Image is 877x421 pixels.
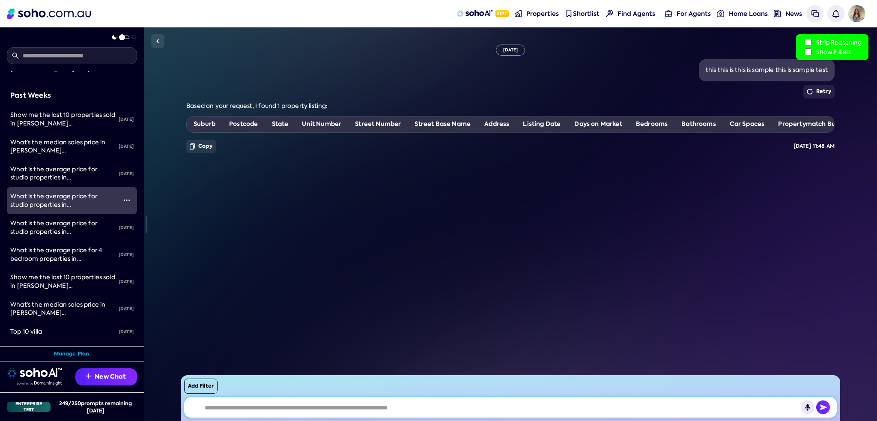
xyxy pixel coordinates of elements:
div: this this is this is sample this is sample test [706,66,828,75]
th: Listing Date [516,116,567,132]
img: sohoai logo [7,368,62,379]
a: What’s the median sales price in [GEOGRAPHIC_DATA], [GEOGRAPHIC_DATA]? [7,341,115,368]
span: Top 10 villa [10,328,42,335]
span: What is the average price for 4 bedroom properties in [GEOGRAPHIC_DATA], [GEOGRAPHIC_DATA] over t... [10,246,113,287]
div: [DATE] [115,299,137,318]
button: Record Audio [801,400,814,414]
img: shortlist-nav icon [565,10,573,17]
img: properties-nav icon [515,10,522,17]
img: Send icon [816,400,830,414]
a: What is the average price for 4 bedroom properties in [GEOGRAPHIC_DATA], [GEOGRAPHIC_DATA] over t... [7,241,115,268]
a: Messages [806,5,823,22]
span: What is the average price for studio properties in [PERSON_NAME][GEOGRAPHIC_DATA], [GEOGRAPHIC_DA... [10,219,113,269]
button: Retry [803,85,835,99]
img: for-agents-nav icon [717,10,724,17]
div: What is the average price for 4 bedroom properties in Vaucluse, NSW over the last 12 months? [10,246,115,263]
div: What is the average price for studio properties in Potts Point, NSW over the last 12 months? [10,219,115,236]
img: Find agents icon [606,10,613,17]
a: What’s the median sales price in [PERSON_NAME][GEOGRAPHIC_DATA], [GEOGRAPHIC_DATA]? [7,133,115,160]
img: Copy icon [190,143,195,150]
a: What’s the median sales price in [PERSON_NAME][GEOGRAPHIC_DATA], [GEOGRAPHIC_DATA]? [7,296,115,322]
div: [DATE] [115,245,137,264]
label: Strip Reasoning [803,38,862,47]
a: Manage Plan [54,350,89,358]
a: What is the average price for studio properties in [PERSON_NAME][GEOGRAPHIC_DATA], [GEOGRAPHIC_DA... [7,160,115,187]
span: Show me the last 10 properties sold in [PERSON_NAME][GEOGRAPHIC_DATA], [GEOGRAPHIC_DATA] [10,273,115,306]
div: [DATE] [115,110,137,129]
span: What’s the median sales price in [PERSON_NAME][GEOGRAPHIC_DATA], [GEOGRAPHIC_DATA]? [10,138,105,171]
img: Soho Logo [7,9,91,19]
img: for-agents-nav icon [665,10,672,17]
img: messages icon [811,10,819,17]
th: Days on Market [567,116,629,132]
img: More icon [123,197,130,203]
div: [DATE] [115,218,137,237]
span: What’s the median sales price in [GEOGRAPHIC_DATA], [GEOGRAPHIC_DATA]? [10,346,105,370]
div: Past Weeks [10,90,134,101]
div: [DATE] [115,322,137,341]
th: Postcode [222,116,265,132]
th: Suburb [187,116,222,132]
th: State [265,116,295,132]
div: [DATE] [115,164,137,183]
div: [DATE] [115,345,137,364]
span: Home Loans [729,9,768,18]
th: Street Number [348,116,408,132]
span: What’s the median sales price in [PERSON_NAME][GEOGRAPHIC_DATA], [GEOGRAPHIC_DATA]? [10,301,105,334]
a: Show me the last 10 properties sold in [PERSON_NAME][GEOGRAPHIC_DATA], [GEOGRAPHIC_DATA] [7,106,115,133]
span: News [785,9,802,18]
th: Bathrooms [674,116,723,132]
span: Find Agents [617,9,655,18]
span: For Agents [677,9,711,18]
button: Add Filter [184,379,218,394]
th: Bedrooms [629,116,674,132]
th: Propertymatch Buyer Range [771,116,873,132]
div: Enterprise Test [7,402,51,412]
div: 249 / 250 prompts remaining [DATE] [54,400,137,414]
div: What is the average price for studio properties in Potts Point, NSW over the last 12 months? [10,165,115,182]
th: Address [477,116,516,132]
div: What’s the median sales price in Potts Point, NSW? [10,301,115,317]
div: What’s the median sales price in Potts Point, NSW? [10,138,115,155]
div: What’s the median sales price in Sydney, NSW? [10,346,115,363]
div: Show me the last 10 properties sold in Potts Point, NSW [10,111,115,128]
span: What is the average price for studio properties in [PERSON_NAME][GEOGRAPHIC_DATA], [GEOGRAPHIC_DA... [10,192,113,242]
a: Notifications [827,5,844,22]
span: Beta [495,10,509,17]
button: Send [816,400,830,414]
a: Show me the last 10 properties sold in [PERSON_NAME][GEOGRAPHIC_DATA], [GEOGRAPHIC_DATA] [7,268,115,295]
div: [DATE] [115,137,137,156]
span: Show me the last 10 properties sold in [PERSON_NAME][GEOGRAPHIC_DATA], [GEOGRAPHIC_DATA] [10,111,115,144]
a: Top 10 villa [7,322,115,341]
div: What is the average price for studio properties in Potts Point, NSW over the last 12 months? [10,192,116,209]
img: Retry icon [807,89,813,95]
button: New Chat [75,368,137,385]
input: Strip Reasoning [805,39,811,46]
div: [DATE] [496,45,525,56]
div: [DATE] [115,272,137,291]
div: [DATE] 11:48 AM [793,143,835,150]
label: Show Filters [803,47,862,57]
th: Car Spaces [723,116,772,132]
span: Based on your request, I found 1 property listing: [186,102,328,110]
div: Show me the last 10 properties sold in Potts Point, NSW [10,273,115,290]
span: Properties [526,9,559,18]
th: Street Base Name [408,116,477,132]
input: Show Filters [805,48,811,55]
img: Sidebar toggle icon [152,36,163,46]
img: bell icon [832,10,839,17]
th: Unit Number [295,116,348,132]
a: What is the average price for studio properties in [PERSON_NAME][GEOGRAPHIC_DATA], [GEOGRAPHIC_DA... [7,187,116,214]
div: Top 10 villa [10,328,115,336]
img: news-nav icon [774,10,781,17]
span: What is the average price for studio properties in [PERSON_NAME][GEOGRAPHIC_DATA], [GEOGRAPHIC_DA... [10,165,113,215]
img: sohoAI logo [457,10,493,17]
a: What is the average price for studio properties in [PERSON_NAME][GEOGRAPHIC_DATA], [GEOGRAPHIC_DA... [7,214,115,241]
img: Recommendation icon [86,373,91,379]
button: Copy [186,140,216,153]
img: Data provided by Domain Insight [17,381,62,385]
span: Shortlist [573,9,600,18]
img: Avatar of Isabelle dB [848,5,865,22]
